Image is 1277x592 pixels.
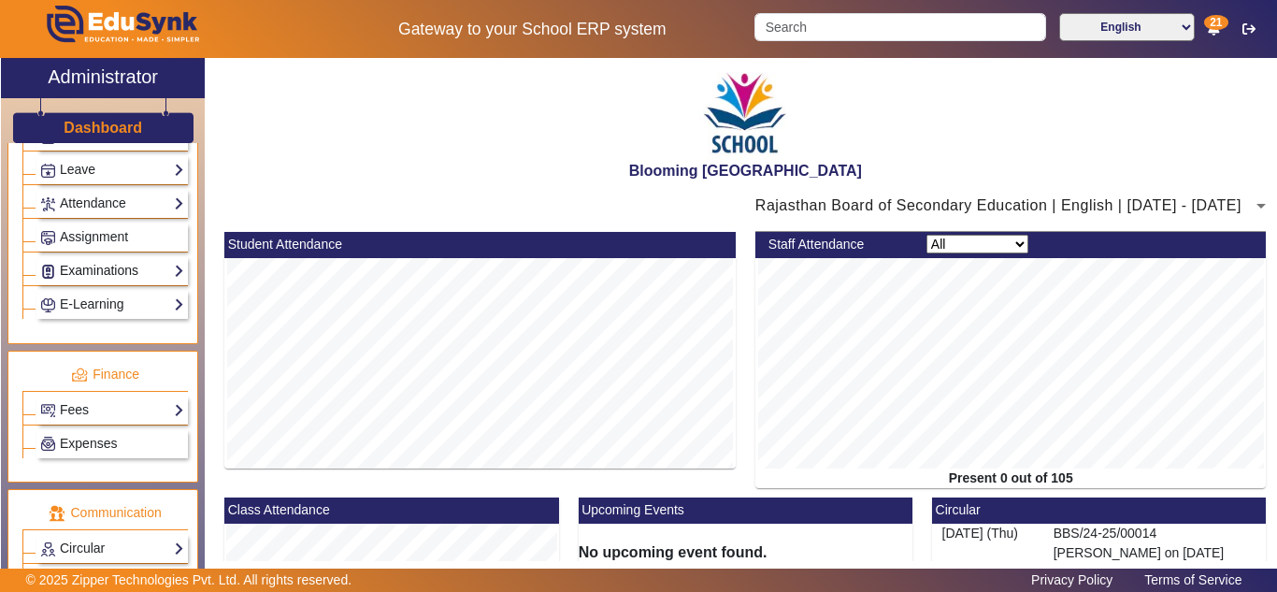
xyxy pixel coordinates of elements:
img: communication.png [49,505,65,522]
div: Present 0 out of 105 [755,469,1267,488]
a: Expenses [40,433,184,455]
input: Search [754,13,1045,41]
img: 3e5c6726-73d6-4ac3-b917-621554bbe9c3 [698,63,792,162]
p: Communication [22,503,188,523]
span: 21 [1204,15,1227,30]
p: [PERSON_NAME] on [DATE] [1054,543,1256,563]
img: Payroll.png [41,437,55,451]
div: [DATE] (Thu) [932,524,1043,563]
div: BBS/24-25/00014 [1043,524,1266,563]
a: Privacy Policy [1022,568,1122,592]
span: Rajasthan Board of Secondary Education | English | [DATE] - [DATE] [755,197,1241,213]
a: Terms of Service [1135,568,1251,592]
div: Staff Attendance [758,235,916,254]
h3: Dashboard [64,119,142,137]
mat-card-header: Student Attendance [224,232,736,258]
span: Assignment [60,229,128,244]
h2: Administrator [48,65,158,88]
img: Assignments.png [41,231,55,245]
a: Administrator [1,58,205,98]
a: Assignment [40,226,184,248]
mat-card-header: Upcoming Events [579,498,912,524]
h5: Gateway to your School ERP system [330,20,736,39]
p: Finance [22,365,188,384]
img: finance.png [71,367,88,383]
span: Expenses [60,436,117,451]
mat-card-header: Circular [932,498,1266,524]
h6: No upcoming event found. [579,543,912,561]
h2: Blooming [GEOGRAPHIC_DATA] [215,162,1276,180]
p: © 2025 Zipper Technologies Pvt. Ltd. All rights reserved. [26,570,352,590]
mat-card-header: Class Attendance [224,498,558,524]
a: Dashboard [63,118,143,137]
